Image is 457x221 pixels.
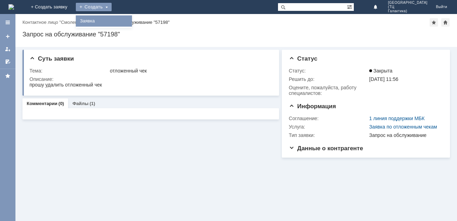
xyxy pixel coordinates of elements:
span: [DATE] 11:56 [369,76,398,82]
a: 1 линия поддержки МБК [369,116,425,121]
div: Запрос на обслуживание "57198" [22,31,450,38]
a: Файлы [72,101,88,106]
div: (1) [90,101,95,106]
img: logo [8,4,14,10]
a: Комментарии [27,101,58,106]
span: Суть заявки [29,55,74,62]
div: (0) [59,101,64,106]
div: Тип заявки: [289,132,368,138]
div: Соглашение: [289,116,368,121]
div: Статус: [289,68,368,74]
div: Добавить в избранное [430,18,438,27]
div: Запрос на обслуживание [369,132,440,138]
a: Создать заявку [2,31,13,42]
a: Мои согласования [2,56,13,67]
div: / [22,20,99,25]
a: Контактное лицо "Смоленск (ТЦ … [22,20,97,25]
span: Информация [289,103,336,110]
span: Закрыта [369,68,392,74]
div: Создать [76,3,112,11]
span: [GEOGRAPHIC_DATA] [388,1,428,5]
div: Услуга: [289,124,368,130]
span: Статус [289,55,317,62]
a: Заявка [77,17,131,25]
div: Сделать домашней страницей [441,18,450,27]
span: (ТЦ [388,5,428,9]
span: Галактика) [388,9,428,13]
div: отложенный чек [110,68,270,74]
div: Oцените, пожалуйста, работу специалистов: [289,85,368,96]
div: Запрос на обслуживание "57198" [99,20,170,25]
a: Заявка по отложенным чекам [369,124,437,130]
div: Описание: [29,76,271,82]
div: Решить до: [289,76,368,82]
span: Данные о контрагенте [289,145,363,152]
div: Тема: [29,68,108,74]
a: Перейти на домашнюю страницу [8,4,14,10]
a: Мои заявки [2,43,13,55]
span: Расширенный поиск [347,3,354,10]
